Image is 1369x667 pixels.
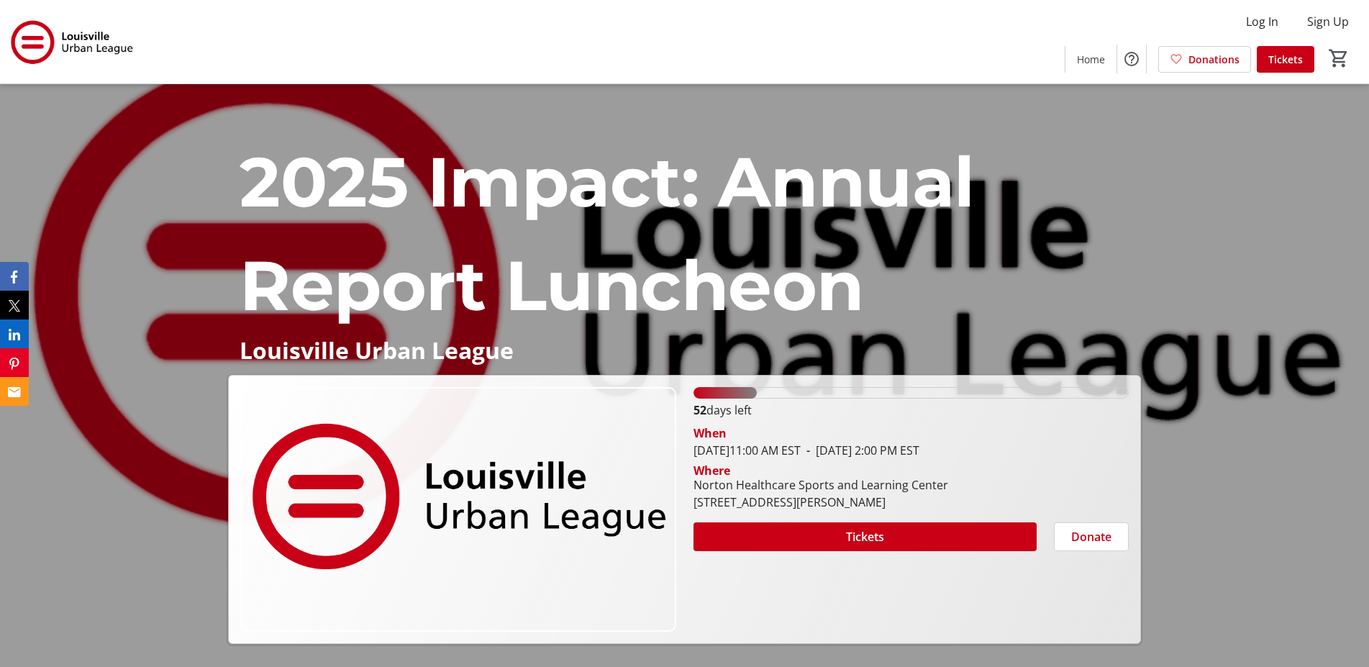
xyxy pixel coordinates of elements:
button: Donate [1054,522,1129,551]
a: Home [1065,46,1116,73]
span: [DATE] 11:00 AM EST [693,443,801,458]
button: Tickets [693,522,1037,551]
button: Log In [1234,10,1290,33]
span: 52 [693,402,706,418]
div: Where [693,465,730,476]
button: Help [1117,45,1146,73]
p: Louisville Urban League [240,337,1129,363]
div: [STREET_ADDRESS][PERSON_NAME] [693,494,948,511]
span: Log In [1246,13,1278,30]
img: Campaign CTA Media Photo [240,387,676,632]
button: Cart [1326,45,1352,71]
div: When [693,425,727,442]
div: Norton Healthcare Sports and Learning Center [693,476,948,494]
img: Louisville Urban League's Logo [9,6,137,78]
span: [DATE] 2:00 PM EST [801,443,919,458]
span: 2025 Impact: Annual Report Luncheon [240,140,975,327]
span: Tickets [1268,52,1303,67]
span: Donations [1188,52,1240,67]
button: Sign Up [1296,10,1360,33]
span: Sign Up [1307,13,1349,30]
span: Tickets [846,528,884,545]
div: 14.685% of fundraising goal reached [693,387,1129,399]
span: Home [1077,52,1105,67]
p: days left [693,401,1129,419]
span: Donate [1071,528,1111,545]
a: Donations [1158,46,1251,73]
span: - [801,443,816,458]
a: Tickets [1257,46,1314,73]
